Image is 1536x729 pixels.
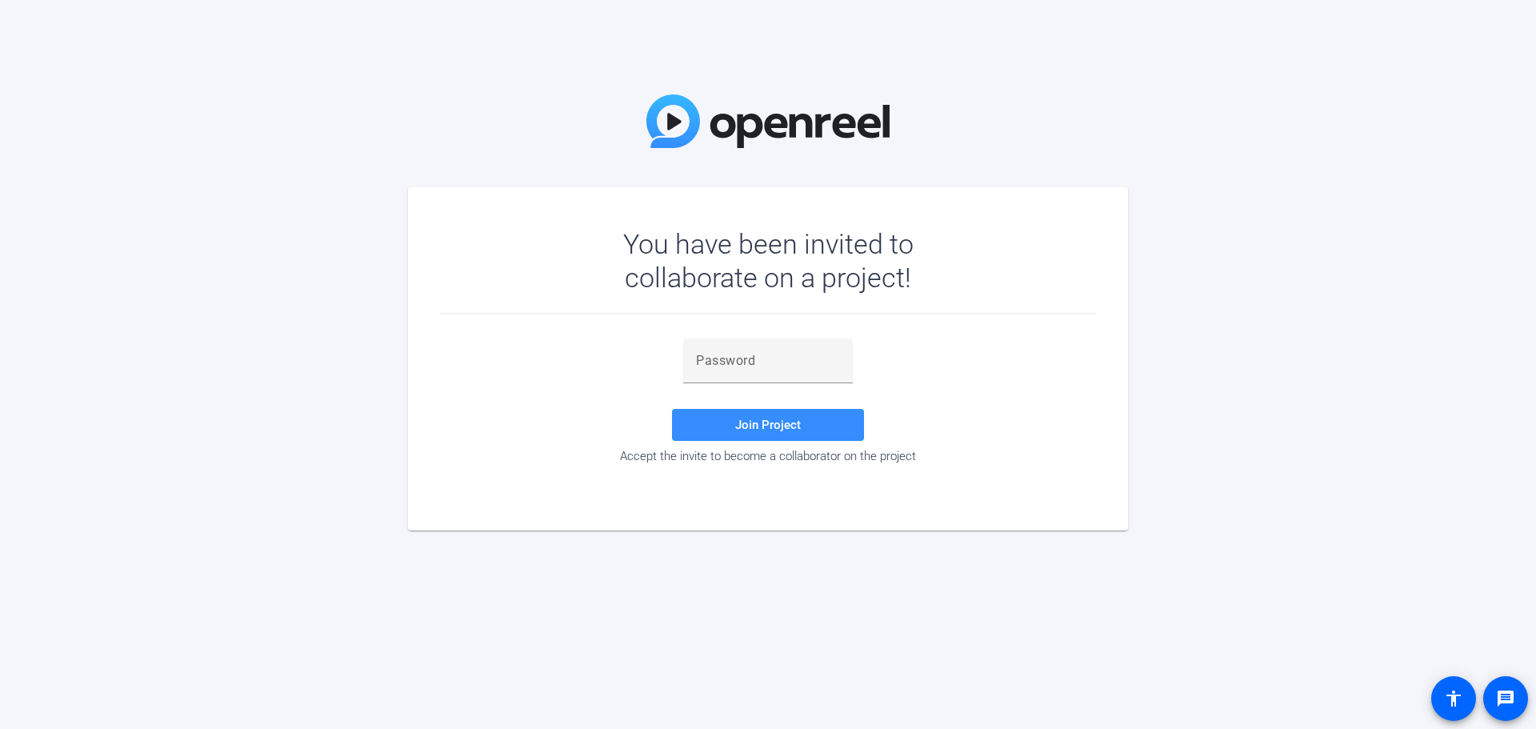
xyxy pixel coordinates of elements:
button: Join Project [672,409,864,441]
span: Join Project [735,418,801,432]
div: You have been invited to collaborate on a project! [577,227,960,294]
mat-icon: message [1496,689,1515,708]
input: Password [696,351,840,371]
mat-icon: accessibility [1444,689,1463,708]
img: OpenReel Logo [646,94,890,148]
div: Accept the invite to become a collaborator on the project [440,449,1096,463]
